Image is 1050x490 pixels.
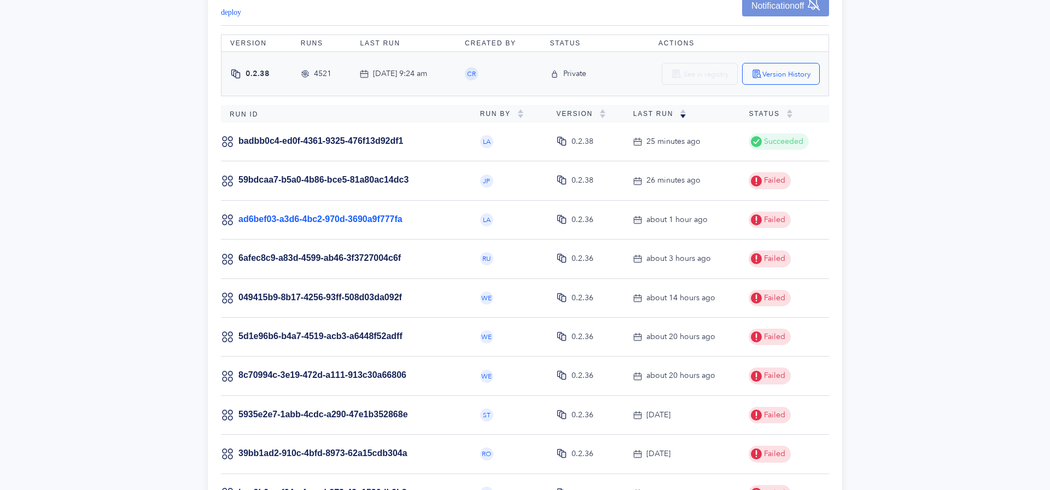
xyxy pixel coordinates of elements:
[483,178,490,184] span: JP
[246,68,270,79] span: 0.2.38
[571,370,593,382] div: 0.2.36
[482,451,491,457] span: RO
[238,136,403,145] a: badbb0c4-ed0f-4361-9325-476f13d92df1
[646,292,715,304] div: about 14 hours ago
[481,334,492,340] span: WE
[762,448,785,460] span: Failed
[238,253,401,262] a: 6afec8c9-a83d-4599-ab46-3f3727004c6f
[481,373,492,380] span: WE
[608,35,829,52] th: Actions
[646,174,701,186] div: 26 minutes ago
[221,105,471,122] th: Run ID
[646,253,711,265] div: about 3 hours ago
[238,448,407,458] a: 39bb1ad2-910c-4bfd-8973-62a15cdb304a
[742,63,820,85] button: Version History
[646,370,715,382] div: about 20 hours ago
[550,69,559,79] img: private-icon.svg
[571,292,593,304] div: 0.2.36
[221,8,241,16] span: deploy
[762,370,785,382] span: Failed
[563,68,586,80] div: Private
[483,217,491,223] span: LA
[351,35,456,52] th: Last Run
[571,448,593,460] div: 0.2.36
[749,110,786,118] span: Status
[481,295,492,301] span: WE
[483,138,491,145] span: LA
[541,35,608,52] th: Status
[571,253,593,265] div: 0.2.36
[482,255,491,262] span: RU
[751,68,762,79] img: version-history.svg
[646,136,701,148] div: 25 minutes ago
[762,331,785,343] span: Failed
[480,110,517,118] span: Run By
[373,68,427,80] div: [DATE] 9:24 am
[762,214,785,226] span: Failed
[314,68,331,80] div: 4521
[292,35,352,52] th: Runs
[238,331,402,341] a: 5d1e96b6-b4a7-4519-acb3-a6448f52adff
[571,214,593,226] div: 0.2.36
[762,409,785,421] span: Failed
[571,136,593,148] div: 0.2.38
[238,410,408,419] a: 5935e2e7-1abb-4cdc-a290-47e1b352868e
[238,293,402,302] a: 049415b9-8b17-4256-93ff-508d03da092f
[238,370,406,380] a: 8c70994c-3e19-472d-a111-913c30a66806
[238,214,402,224] a: ad6bef03-a3d6-4bc2-970d-3690a9f777fa
[221,35,292,52] th: Version
[571,174,593,186] div: 0.2.38
[762,253,785,265] span: Failed
[467,71,476,77] span: CR
[762,136,803,148] span: Succeeded
[646,409,670,421] div: [DATE]
[571,331,593,343] div: 0.2.36
[762,174,785,186] span: Failed
[517,109,524,118] img: sorting-empty.svg
[599,109,606,118] img: sorting-empty.svg
[456,35,541,52] th: Created By
[646,214,708,226] div: about 1 hour ago
[483,412,491,418] span: ST
[571,409,593,421] div: 0.2.36
[786,109,793,118] img: sorting-empty.svg
[762,292,785,304] span: Failed
[633,110,680,118] span: Last Run
[238,175,409,184] a: 59bdcaa7-b5a0-4b86-bce5-81a80ac14dc3
[556,110,599,118] span: Version
[646,448,670,460] div: [DATE]
[646,331,715,343] div: about 20 hours ago
[680,109,686,118] img: sorting-down.svg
